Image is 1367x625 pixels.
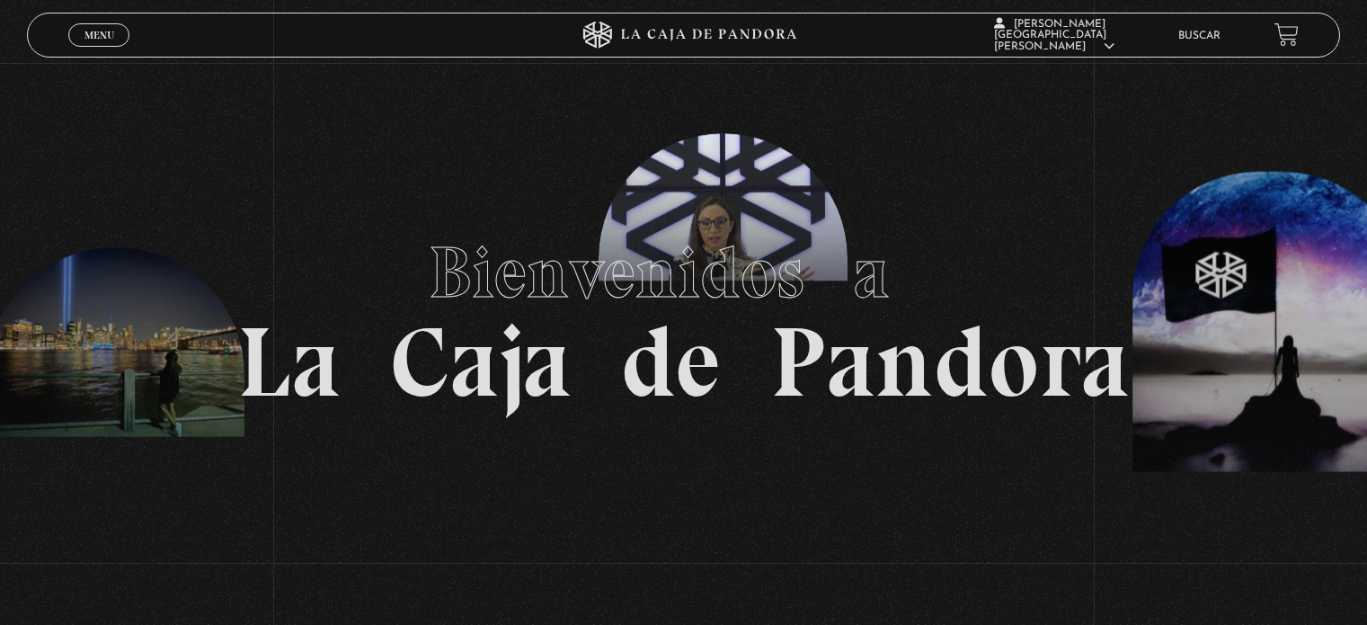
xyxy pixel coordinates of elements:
a: Buscar [1178,31,1221,41]
span: Menu [84,30,114,40]
h1: La Caja de Pandora [237,214,1130,412]
a: View your shopping cart [1274,22,1299,47]
span: Cerrar [78,45,120,58]
span: [PERSON_NAME][GEOGRAPHIC_DATA][PERSON_NAME] [994,19,1114,52]
span: Bienvenidos a [429,229,939,316]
